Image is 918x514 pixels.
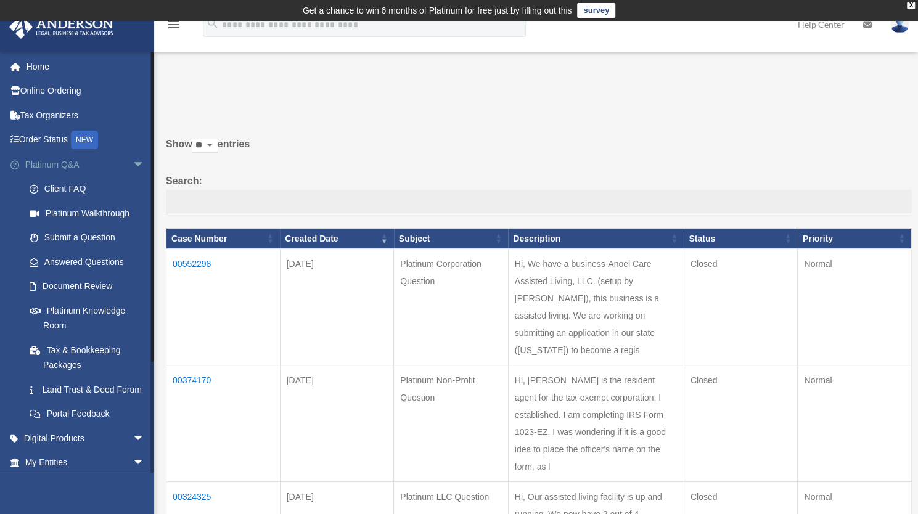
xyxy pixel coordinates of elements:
i: menu [166,17,181,32]
td: Normal [798,365,912,482]
a: menu [166,22,181,32]
select: Showentries [192,139,218,153]
label: Search: [166,173,912,213]
span: arrow_drop_down [133,451,157,476]
a: Home [9,54,163,79]
i: search [206,17,219,30]
a: Answered Questions [17,250,157,274]
input: Search: [166,190,912,213]
td: Closed [684,249,798,365]
th: Subject: activate to sort column ascending [394,228,508,249]
a: Platinum Walkthrough [17,201,163,226]
a: Client FAQ [17,177,163,202]
div: Get a chance to win 6 months of Platinum for free just by filling out this [303,3,572,18]
span: arrow_drop_down [133,152,157,177]
a: Submit a Question [17,226,163,250]
td: [DATE] [280,365,394,482]
th: Created Date: activate to sort column ascending [280,228,394,249]
td: 00552298 [166,249,281,365]
a: Platinum Q&Aarrow_drop_down [9,152,163,177]
a: Digital Productsarrow_drop_down [9,426,163,451]
th: Status: activate to sort column ascending [684,228,798,249]
td: Closed [684,365,798,482]
div: close [907,2,915,9]
img: User Pic [890,15,909,33]
a: Land Trust & Deed Forum [17,377,163,402]
a: Order StatusNEW [9,128,163,153]
label: Show entries [166,136,912,165]
td: [DATE] [280,249,394,365]
a: Tax & Bookkeeping Packages [17,338,163,377]
a: Platinum Knowledge Room [17,298,163,338]
td: Platinum Non-Profit Question [394,365,508,482]
a: Tax Organizers [9,103,163,128]
a: Online Ordering [9,79,163,104]
img: Anderson Advisors Platinum Portal [6,15,117,39]
a: survey [577,3,615,18]
a: Portal Feedback [17,402,163,426]
td: Normal [798,249,912,365]
th: Case Number: activate to sort column ascending [166,228,281,249]
th: Description: activate to sort column ascending [508,228,684,249]
td: Platinum Corporation Question [394,249,508,365]
td: Hi, [PERSON_NAME] is the resident agent for the tax-exempt corporation, I established. I am compl... [508,365,684,482]
td: 00374170 [166,365,281,482]
span: arrow_drop_down [133,426,157,451]
a: My Entitiesarrow_drop_down [9,451,163,475]
td: Hi, We have a business-Anoel Care Assisted Living, LLC. (setup by [PERSON_NAME]), this business i... [508,249,684,365]
div: NEW [71,131,98,149]
th: Priority: activate to sort column ascending [798,228,912,249]
a: Document Review [17,274,163,299]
